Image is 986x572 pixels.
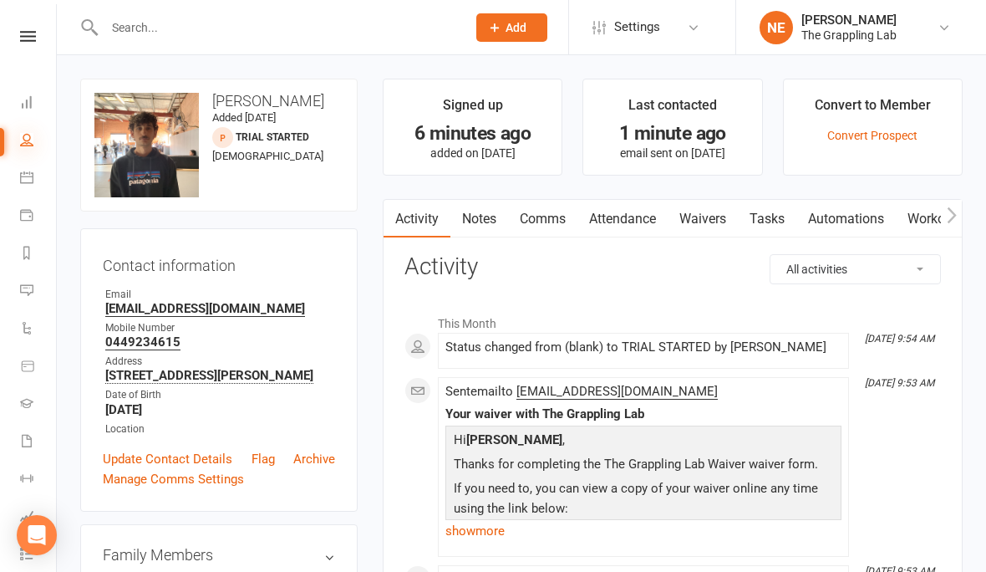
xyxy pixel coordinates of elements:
div: [PERSON_NAME] [801,13,897,28]
div: Address [105,354,335,370]
div: Last contacted [628,94,717,125]
div: Your waiver with The Grappling Lab [445,407,841,421]
a: Activity [384,200,450,238]
a: Manage Comms Settings [103,469,244,489]
a: People [20,123,58,161]
i: [DATE] 9:53 AM [865,377,934,389]
button: Add [476,13,547,42]
a: Attendance [577,200,668,238]
div: Signed up [443,94,503,125]
strong: [PERSON_NAME] [466,432,562,447]
a: Dashboard [20,85,58,123]
a: Assessments [20,499,58,537]
div: Mobile Number [105,320,335,336]
a: Payments [20,198,58,236]
div: Convert to Member [815,94,931,125]
img: image1755302248.png [94,93,199,197]
time: Added [DATE] [212,111,276,124]
a: Workouts [896,200,975,238]
a: Flag [252,449,275,469]
h3: Family Members [103,547,335,564]
span: [DEMOGRAPHIC_DATA] [212,150,323,162]
div: 1 minute ago [598,125,746,142]
a: Reports [20,236,58,273]
p: Thanks for completing the The Grappling Lab Waiver waiver form. [450,454,837,478]
div: The Grappling Lab [801,28,897,43]
div: Open Intercom Messenger [17,515,57,555]
div: Email [105,287,335,303]
h3: Contact information [103,251,335,274]
div: Date of Birth [105,387,335,403]
a: Convert Prospect [827,129,917,142]
input: Search... [99,16,455,39]
span: Sent email to [445,384,718,400]
div: 6 minutes ago [399,125,546,142]
span: TRIAL STARTED [236,131,309,143]
p: If you need to, you can view a copy of your waiver online any time using the link below: [450,478,837,523]
span: Add [506,21,526,34]
a: Product Sales [20,349,58,386]
h3: [PERSON_NAME] [94,93,343,110]
strong: [DATE] [105,402,335,417]
h3: Activity [404,254,941,280]
i: [DATE] 9:54 AM [865,333,934,345]
a: show more [445,519,841,543]
a: Waivers [668,200,738,238]
p: Hi , [450,430,837,454]
a: Comms [508,200,577,238]
p: email sent on [DATE] [598,146,746,160]
a: Tasks [738,200,796,238]
li: This Month [404,306,941,333]
div: Status changed from (blank) to TRIAL STARTED by [PERSON_NAME] [445,340,841,355]
div: NE [760,11,793,44]
span: Settings [614,8,660,46]
a: Archive [293,449,335,469]
a: Calendar [20,161,58,198]
a: Automations [796,200,896,238]
p: added on [DATE] [399,146,546,160]
a: Update Contact Details [103,449,232,469]
a: Notes [450,200,508,238]
div: Location [105,421,335,437]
